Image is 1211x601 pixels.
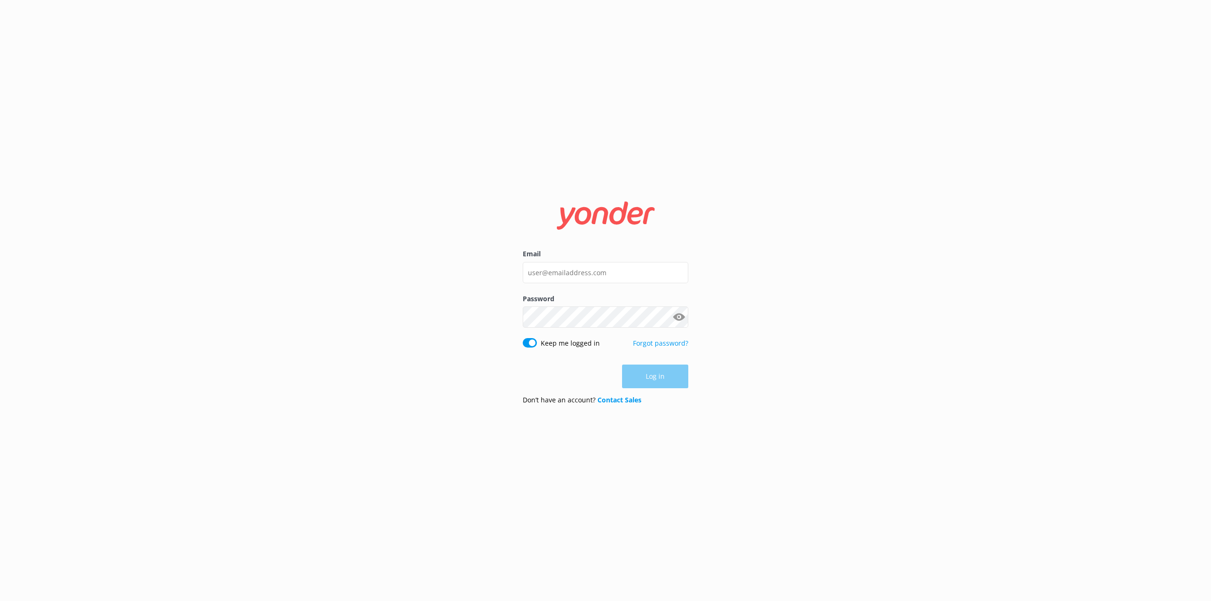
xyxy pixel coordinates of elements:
[669,308,688,327] button: Show password
[523,294,688,304] label: Password
[523,262,688,283] input: user@emailaddress.com
[523,249,688,259] label: Email
[597,395,641,404] a: Contact Sales
[541,338,600,348] label: Keep me logged in
[633,339,688,348] a: Forgot password?
[523,395,641,405] p: Don’t have an account?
